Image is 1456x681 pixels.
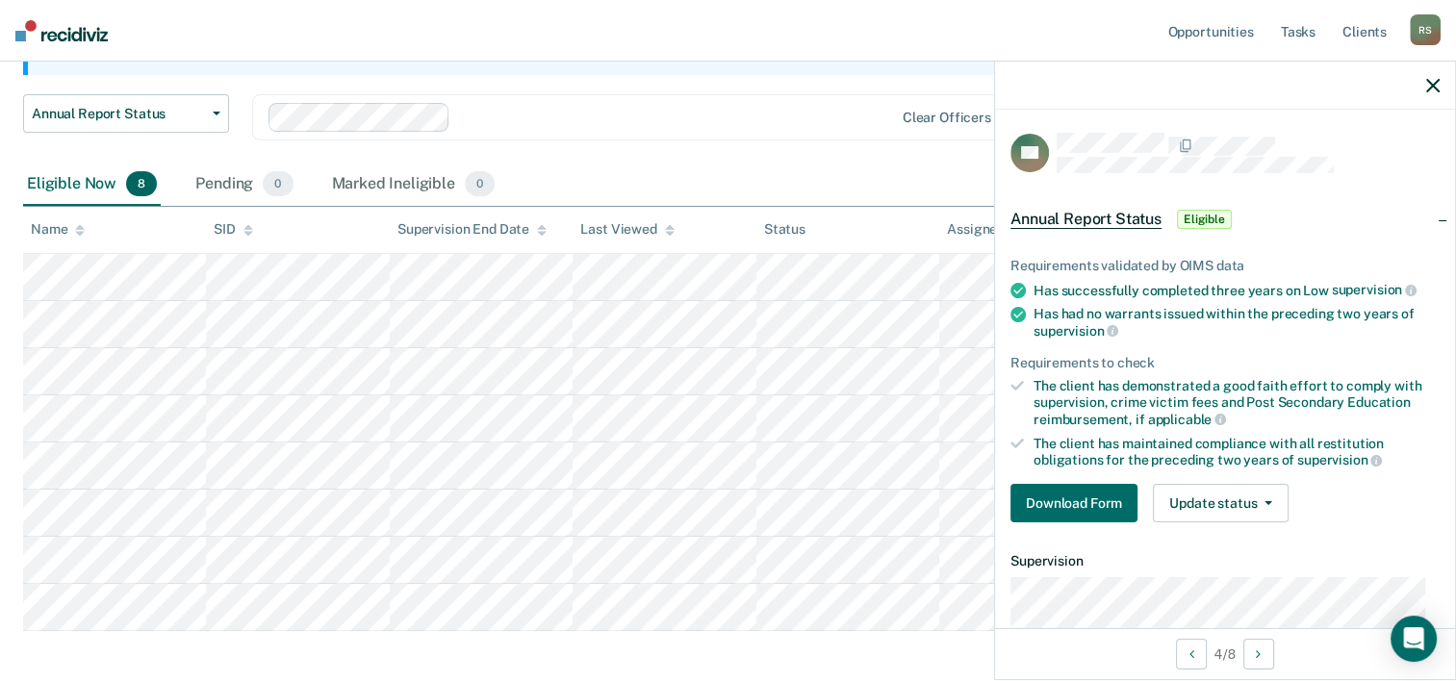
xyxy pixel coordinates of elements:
div: Clear officers [903,110,991,126]
span: Annual Report Status [1010,210,1162,229]
div: Eligible Now [23,164,161,206]
div: Open Intercom Messenger [1391,616,1437,662]
a: Navigate to form link [1010,484,1145,522]
span: 0 [263,171,293,196]
span: Annual Report Status [32,106,205,122]
button: Download Form [1010,484,1137,522]
button: Update status [1153,484,1289,522]
div: Status [764,221,805,238]
div: The client has demonstrated a good faith effort to comply with supervision, crime victim fees and... [1034,378,1440,427]
span: 0 [465,171,495,196]
img: Recidiviz [15,20,108,41]
div: R S [1410,14,1441,45]
div: Annual Report StatusEligible [995,189,1455,250]
div: Has successfully completed three years on Low [1034,282,1440,299]
span: Eligible [1177,210,1232,229]
div: Requirements to check [1010,355,1440,371]
span: 8 [126,171,157,196]
div: SID [214,221,253,238]
div: Marked Ineligible [328,164,499,206]
div: Pending [192,164,296,206]
div: Has had no warrants issued within the preceding two years of [1034,306,1440,339]
button: Next Opportunity [1243,639,1274,669]
span: supervision [1332,282,1417,297]
span: supervision [1034,323,1118,339]
div: The client has maintained compliance with all restitution obligations for the preceding two years of [1034,436,1440,468]
span: supervision [1297,452,1382,467]
div: Name [31,221,85,238]
dt: Supervision [1010,553,1440,569]
div: Last Viewed [580,221,674,238]
div: Requirements validated by OIMS data [1010,258,1440,274]
span: applicable [1148,412,1226,427]
button: Previous Opportunity [1176,639,1207,669]
div: Assigned to [947,221,1037,238]
div: 4 / 8 [995,628,1455,679]
div: Supervision End Date [397,221,547,238]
